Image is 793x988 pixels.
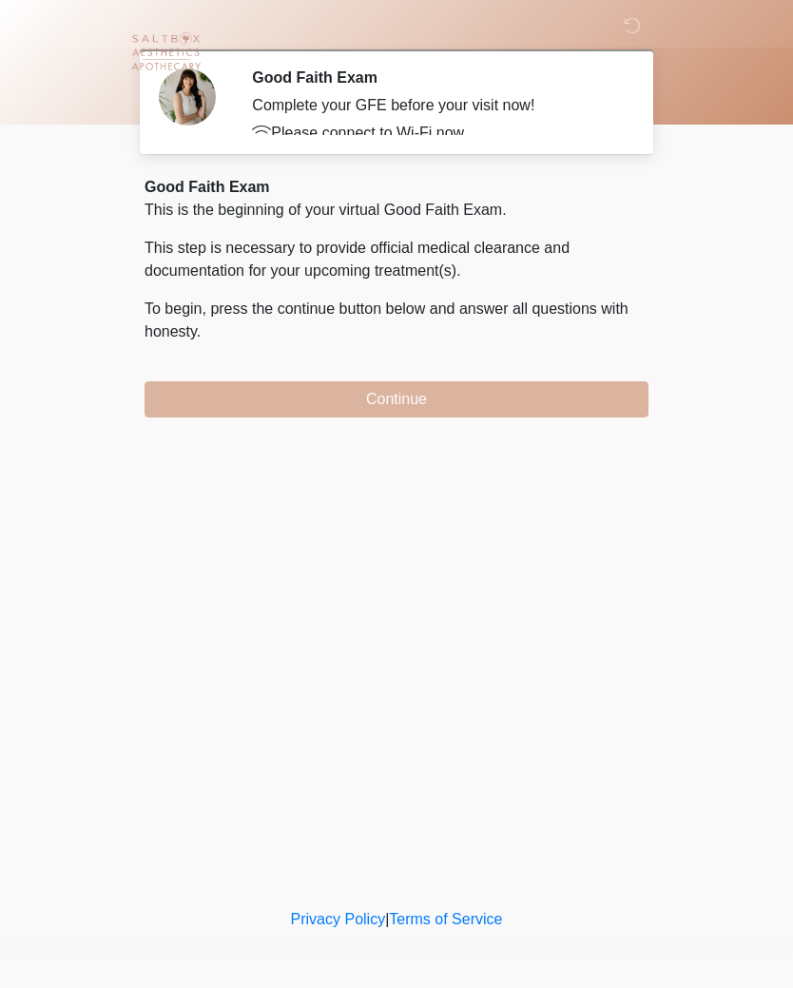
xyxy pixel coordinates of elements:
a: Privacy Policy [291,911,386,927]
a: | [385,911,389,927]
div: Good Faith Exam [145,176,648,199]
p: Please connect to Wi-Fi now [252,122,620,145]
p: This step is necessary to provide official medical clearance and documentation for your upcoming ... [145,237,648,282]
button: Continue [145,381,648,417]
a: Terms of Service [389,911,502,927]
p: This is the beginning of your virtual Good Faith Exam. [145,199,648,222]
img: Saltbox Aesthetics Logo [126,14,206,95]
p: To begin, press the continue button below and answer all questions with honesty. [145,298,648,343]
